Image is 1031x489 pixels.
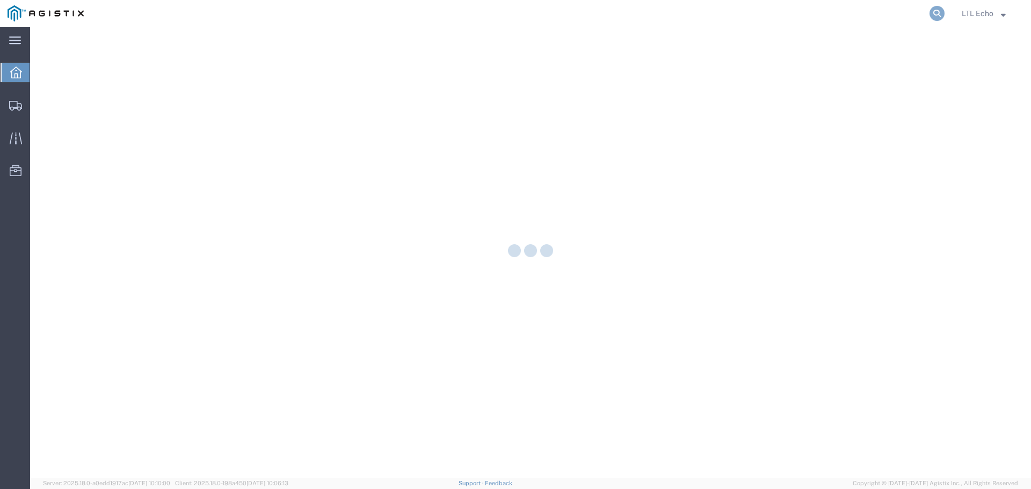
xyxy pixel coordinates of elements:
span: Client: 2025.18.0-198a450 [175,480,288,486]
button: LTL Echo [961,7,1016,20]
img: logo [8,5,84,21]
span: [DATE] 10:06:13 [246,480,288,486]
a: Feedback [485,480,512,486]
span: Copyright © [DATE]-[DATE] Agistix Inc., All Rights Reserved [853,479,1018,488]
span: Server: 2025.18.0-a0edd1917ac [43,480,170,486]
span: LTL Echo [962,8,993,19]
a: Support [459,480,485,486]
span: [DATE] 10:10:00 [128,480,170,486]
